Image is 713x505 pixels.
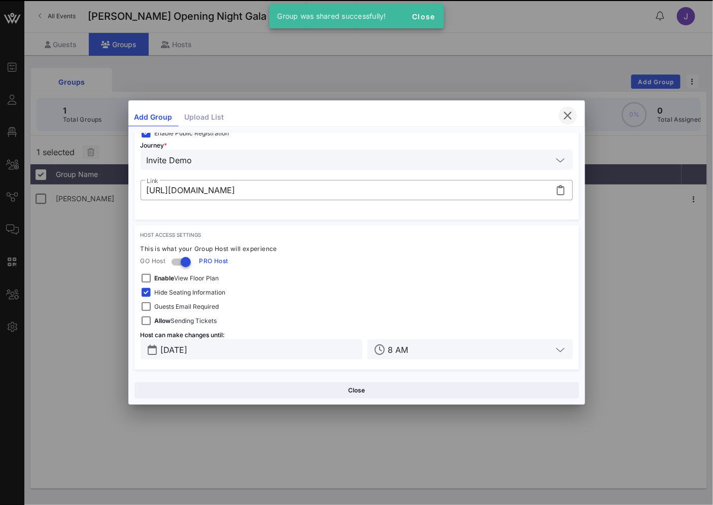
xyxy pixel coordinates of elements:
span: Hide Seating Information [155,287,226,298]
div: Host Access Settings [141,232,573,238]
span: View Floor Plan [155,273,219,283]
div: Upload List [179,109,230,126]
input: Time [388,343,552,356]
button: prepend icon [148,345,157,355]
span: Sending Tickets [155,316,217,326]
div: Invite Demo [147,156,192,165]
strong: Allow [155,317,171,324]
strong: Enable [155,274,175,282]
span: Close [412,12,436,21]
span: GO Host [141,256,166,266]
button: Close [408,7,440,25]
span: Journey [141,141,167,149]
div: This is what your Group Host will experience [141,244,573,254]
span: Enable Public Registration [155,128,229,138]
div: Invite Demo [141,150,573,170]
span: Host can make changes until: [141,331,225,339]
button: Close [134,382,579,399]
label: Link [147,177,158,185]
span: PRO Host [199,256,228,266]
button: append icon [557,185,564,195]
span: Guests Email Required [155,302,219,312]
span: Group was shared successfully! [278,12,387,20]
